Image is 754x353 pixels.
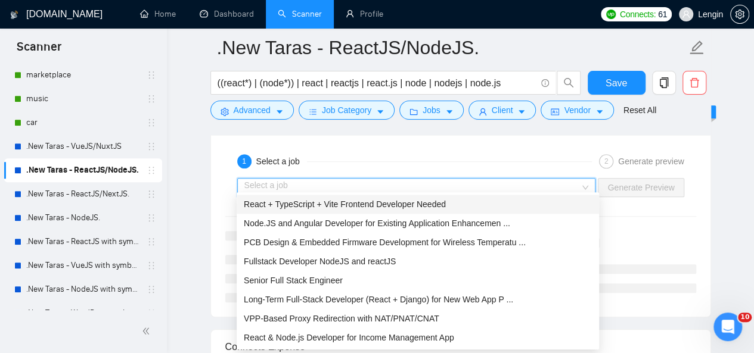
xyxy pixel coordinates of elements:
[423,104,440,117] span: Jobs
[147,308,156,318] span: holder
[210,101,294,120] button: settingAdvancedcaret-down
[541,79,549,87] span: info-circle
[564,104,590,117] span: Vendor
[557,71,581,95] button: search
[517,107,526,116] span: caret-down
[140,9,176,19] a: homeHome
[26,87,139,111] a: music
[26,182,139,206] a: .New Taras - ReactJS/NextJS.
[409,107,418,116] span: folder
[683,77,706,88] span: delete
[147,165,156,175] span: holder
[221,107,229,116] span: setting
[479,107,487,116] span: user
[694,107,710,117] span: New
[278,9,322,19] a: searchScanner
[234,104,271,117] span: Advanced
[738,313,752,322] span: 10
[10,5,18,24] img: logo
[322,104,371,117] span: Job Category
[200,9,254,19] a: dashboardDashboard
[26,158,139,182] a: .New Taras - ReactJS/NodeJS.
[731,10,749,19] span: setting
[244,257,396,266] span: Fullstack Developer NodeJS and reactJS
[217,33,687,63] input: Scanner name...
[445,107,454,116] span: caret-down
[242,157,246,165] span: 1
[658,8,667,21] span: 61
[26,230,139,254] a: .New Taras - ReactJS with symbols
[26,254,139,277] a: .New Taras - VueJS with symbols
[147,142,156,151] span: holder
[604,157,609,165] span: 2
[623,104,656,117] a: Reset All
[492,104,513,117] span: Client
[244,314,439,323] span: VPP-Based Proxy Redirection with NAT/PNAT/CNAT
[588,71,646,95] button: Save
[682,71,706,95] button: delete
[541,101,613,120] button: idcardVendorcaret-down
[346,9,383,19] a: userProfile
[147,189,156,199] span: holder
[713,313,742,341] iframe: Intercom live chat
[606,76,627,90] span: Save
[26,63,139,87] a: marketplace
[26,301,139,325] a: .New Taras - WordPress with symbols
[244,199,446,209] span: React + TypeScript + Vite Frontend Developer Needed
[606,10,616,19] img: upwork-logo.png
[147,261,156,270] span: holder
[652,71,676,95] button: copy
[147,70,156,80] span: holder
[244,276,343,285] span: Senior Full Stack Engineer
[147,213,156,223] span: holder
[218,76,536,90] input: Search Freelance Jobs...
[689,40,705,55] span: edit
[595,107,604,116] span: caret-down
[468,101,536,120] button: userClientcaret-down
[147,285,156,294] span: holder
[147,118,156,127] span: holder
[7,38,71,63] span: Scanner
[275,107,284,116] span: caret-down
[618,154,684,168] div: Generate preview
[682,10,690,18] span: user
[309,107,317,116] span: bars
[244,238,526,247] span: PCB Design & Embedded Firmware Development for Wireless Temperatu ...
[399,101,464,120] button: folderJobscaret-down
[557,77,580,88] span: search
[299,101,395,120] button: barsJob Categorycaret-down
[26,206,139,230] a: .New Taras - NodeJS.
[147,94,156,104] span: holder
[376,107,384,116] span: caret-down
[26,135,139,158] a: .New Taras - VueJS/NuxtJS
[147,237,156,246] span: holder
[730,10,749,19] a: setting
[244,218,510,228] span: Node.JS and Angular Developer for Existing Application Enhancemen ...
[620,8,656,21] span: Connects:
[142,325,154,337] span: double-left
[256,154,307,168] div: Select a job
[244,333,454,342] span: React & Node.js Developer for Income Management App
[26,277,139,301] a: .New Taras - NodeJS with symbols
[598,178,684,197] button: Generate Preview
[26,111,139,135] a: car
[730,5,749,24] button: setting
[244,295,513,304] span: Long-Term Full-Stack Developer (React + Django) for New Web App P ...
[551,107,559,116] span: idcard
[653,77,675,88] span: copy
